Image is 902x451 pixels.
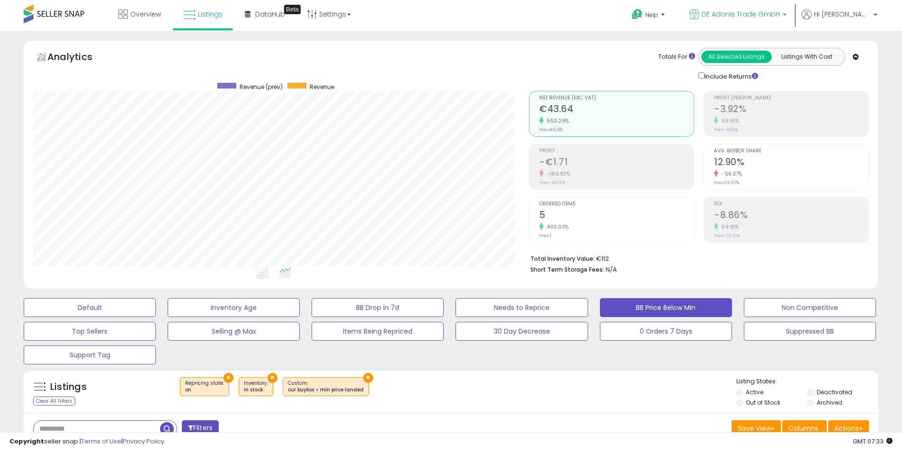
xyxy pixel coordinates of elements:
button: 0 Orders 7 Days [600,322,732,341]
h2: -8.86% [714,210,868,222]
a: Terms of Use [81,437,121,446]
button: BB Drop in 7d [312,298,444,317]
span: 2025-08-13 07:33 GMT [853,437,893,446]
strong: Copyright [9,437,44,446]
div: Tooltip anchor [284,5,301,14]
button: Selling @ Max [168,322,300,341]
p: Listing States: [736,377,878,386]
button: Save View [732,420,781,436]
h5: Listings [50,380,87,394]
small: 400.00% [544,223,569,230]
span: Profit [539,149,694,154]
button: Non Competitive [744,298,876,317]
span: Help [645,11,658,19]
div: in stock [244,387,268,393]
span: Hi [PERSON_NAME] [814,9,871,19]
span: Repricing state : [185,380,224,394]
a: Privacy Policy [123,437,164,446]
i: Get Help [631,9,643,20]
span: Overview [130,9,161,19]
span: Inventory : [244,380,268,394]
button: Inventory Age [168,298,300,317]
button: Actions [828,420,869,436]
span: ROI [714,202,868,207]
small: 55.61% [718,117,739,124]
button: × [363,373,373,383]
small: Prev: 1 [539,233,551,239]
h2: €43.64 [539,104,694,116]
h2: 12.90% [714,157,868,169]
button: Default [24,298,156,317]
a: Hi [PERSON_NAME] [802,9,877,31]
span: Revenue [310,83,334,91]
small: -189.83% [544,170,570,177]
button: BB Price Below Min [600,298,732,317]
label: Active [746,388,763,396]
button: × [268,373,277,383]
button: Suppressed BB [744,322,876,341]
button: Listings With Cost [771,51,842,63]
span: Avg. Buybox Share [714,149,868,154]
div: Include Returns [691,71,769,81]
small: Prev: -8.83% [714,127,738,133]
h2: -€1.71 [539,157,694,169]
span: Profit [PERSON_NAME] [714,96,868,101]
h2: 5 [539,210,694,222]
button: Filters [182,420,219,437]
small: Prev: -€0.59 [539,180,565,186]
button: Items Being Repriced [312,322,444,341]
button: × [223,373,233,383]
div: on [185,387,224,393]
button: Columns [782,420,827,436]
span: Custom: [288,380,364,394]
button: 30 Day Decrease [455,322,588,341]
label: Out of Stock [746,398,780,407]
b: Total Inventory Value: [530,255,595,263]
div: cur buybox < min price landed [288,387,364,393]
span: Ordered Items [539,202,694,207]
small: Prev: €6.68 [539,127,562,133]
h2: -3.92% [714,104,868,116]
span: Listings [198,9,223,19]
span: DE Adonis Trade GmbH [702,9,780,19]
button: All Selected Listings [701,51,772,63]
button: Needs to Reprice [455,298,588,317]
button: Support Tag [24,345,156,364]
b: Short Term Storage Fees: [530,265,604,274]
label: Deactivated [817,388,852,396]
small: -56.37% [718,170,742,177]
div: Clear All Filters [33,397,75,406]
span: Revenue (prev) [240,83,283,91]
small: 553.29% [544,117,569,124]
a: Help [624,1,674,31]
small: 59.91% [718,223,739,230]
button: Top Sellers [24,322,156,341]
h5: Analytics [47,50,111,66]
span: Net Revenue (Exc. VAT) [539,96,694,101]
small: Prev: 29.57% [714,180,739,186]
span: Columns [788,424,818,433]
div: Totals For [658,53,695,62]
li: €112 [530,252,862,264]
span: N/A [606,265,617,274]
span: DataHub [255,9,285,19]
label: Archived [817,398,842,407]
small: Prev: -22.10% [714,233,740,239]
div: seller snap | | [9,437,164,446]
